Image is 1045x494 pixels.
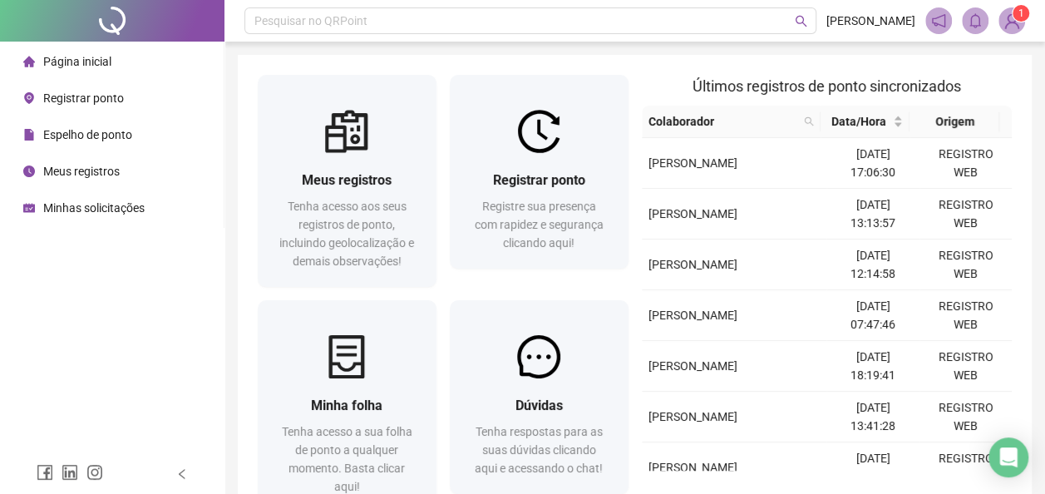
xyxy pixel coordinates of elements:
span: Meus registros [43,165,120,178]
td: REGISTRO WEB [919,240,1012,290]
span: search [795,15,807,27]
span: [PERSON_NAME] [648,410,737,423]
span: Minha folha [311,398,382,413]
span: Colaborador [648,112,797,131]
span: home [23,56,35,67]
span: linkedin [62,464,78,481]
span: [PERSON_NAME] [648,258,737,271]
span: clock-circle [23,165,35,177]
span: file [23,129,35,141]
td: [DATE] 07:47:46 [826,290,919,341]
span: Página inicial [43,55,111,68]
span: search [801,109,817,134]
td: [DATE] 13:13:57 [826,189,919,240]
span: Meus registros [302,172,392,188]
span: facebook [37,464,53,481]
span: Tenha acesso a sua folha de ponto a qualquer momento. Basta clicar aqui! [282,425,412,493]
span: [PERSON_NAME] [648,309,737,322]
span: Registrar ponto [493,172,585,188]
span: Últimos registros de ponto sincronizados [693,77,961,95]
sup: Atualize o seu contato no menu Meus Dados [1013,5,1029,22]
td: [DATE] 12:14:58 [826,240,919,290]
td: REGISTRO WEB [919,138,1012,189]
span: Data/Hora [827,112,890,131]
th: Data/Hora [821,106,910,138]
span: Tenha acesso aos seus registros de ponto, incluindo geolocalização e demais observações! [279,200,414,268]
span: Espelho de ponto [43,128,132,141]
span: [PERSON_NAME] [648,207,737,220]
span: [PERSON_NAME] [648,461,737,474]
span: schedule [23,202,35,214]
td: REGISTRO WEB [919,189,1012,240]
td: [DATE] 17:06:30 [826,138,919,189]
span: [PERSON_NAME] [826,12,915,30]
span: [PERSON_NAME] [648,359,737,373]
span: left [176,468,188,480]
a: DúvidasTenha respostas para as suas dúvidas clicando aqui e acessando o chat! [450,300,628,494]
th: Origem [909,106,999,138]
span: instagram [86,464,103,481]
td: [DATE] 13:41:28 [826,392,919,442]
div: Open Intercom Messenger [988,437,1028,477]
td: [DATE] 18:19:41 [826,341,919,392]
td: [DATE] 12:40:29 [826,442,919,493]
span: Registre sua presença com rapidez e segurança clicando aqui! [475,200,604,249]
span: search [804,116,814,126]
span: Tenha respostas para as suas dúvidas clicando aqui e acessando o chat! [475,425,603,475]
span: environment [23,92,35,104]
a: Meus registrosTenha acesso aos seus registros de ponto, incluindo geolocalização e demais observa... [258,75,436,287]
td: REGISTRO WEB [919,392,1012,442]
span: Dúvidas [515,398,563,413]
span: Registrar ponto [43,91,124,105]
a: Registrar pontoRegistre sua presença com rapidez e segurança clicando aqui! [450,75,628,269]
img: 93202 [999,8,1024,33]
span: 1 [1018,7,1024,19]
td: REGISTRO WEB [919,290,1012,341]
td: REGISTRO WEB [919,442,1012,493]
span: [PERSON_NAME] [648,156,737,170]
td: REGISTRO WEB [919,341,1012,392]
span: notification [931,13,946,28]
span: Minhas solicitações [43,201,145,215]
span: bell [968,13,983,28]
